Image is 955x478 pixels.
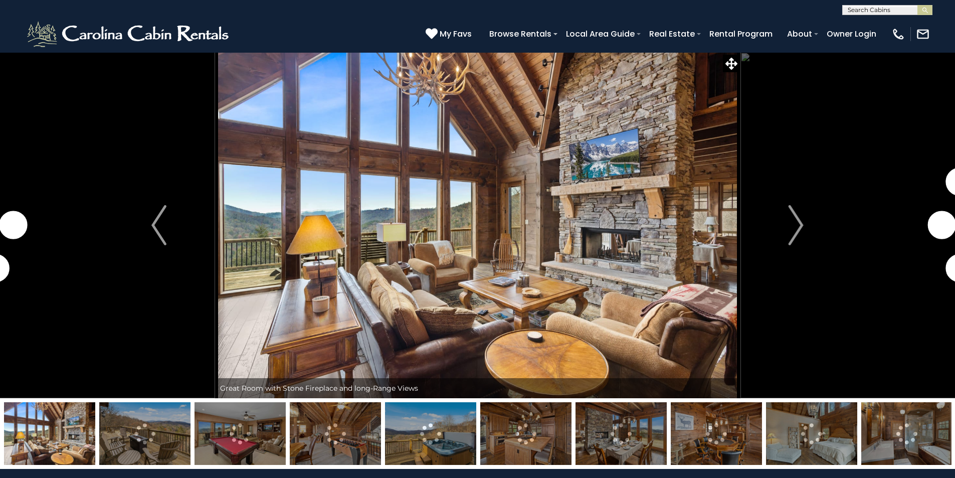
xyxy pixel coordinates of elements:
a: Rental Program [704,25,778,43]
a: Owner Login [822,25,881,43]
a: Browse Rentals [484,25,556,43]
img: arrow [789,205,804,245]
img: 163270778 [290,402,381,465]
button: Previous [103,52,215,398]
img: 163270773 [99,402,190,465]
img: 163270765 [195,402,286,465]
a: About [782,25,817,43]
a: Real Estate [644,25,700,43]
img: 163270779 [385,402,476,465]
img: arrow [151,205,166,245]
img: phone-regular-white.png [891,27,905,41]
img: 163270785 [766,402,857,465]
div: Great Room with Stone Fireplace and long-Range Views [215,378,740,398]
img: 163270761 [4,402,95,465]
img: 163270780 [480,402,571,465]
img: 163270763 [861,402,952,465]
a: Local Area Guide [561,25,640,43]
img: White-1-2.png [25,19,233,49]
span: My Favs [440,28,472,40]
img: 163270783 [671,402,762,465]
a: My Favs [426,28,474,41]
button: Next [740,52,852,398]
img: 163270781 [576,402,667,465]
img: mail-regular-white.png [916,27,930,41]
